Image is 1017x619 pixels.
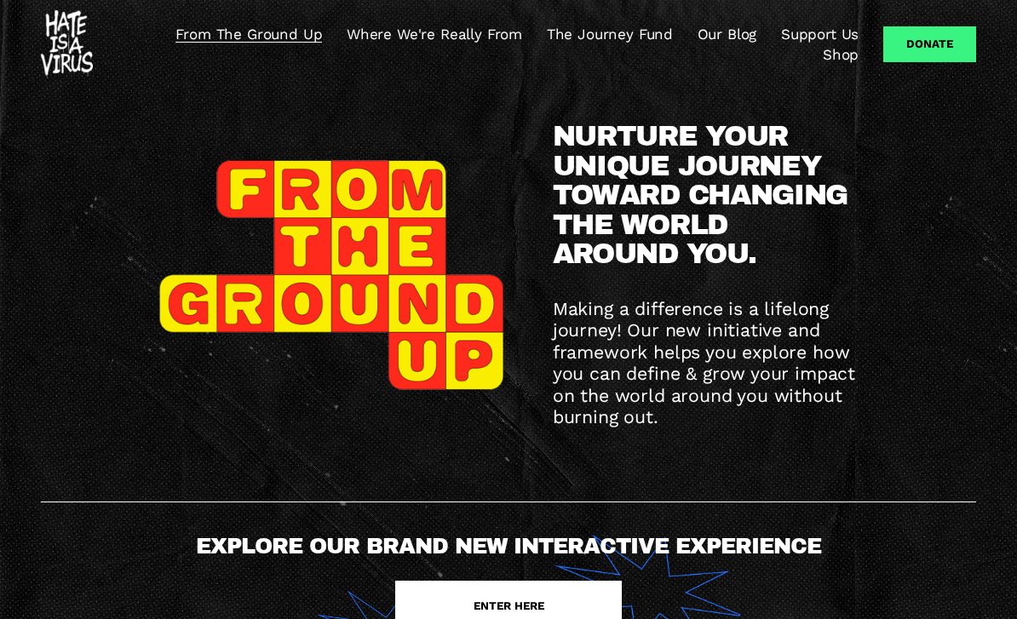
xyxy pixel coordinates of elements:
a: Donate [883,26,976,62]
span: NURTURE YOUR UNIQUE JOURNEY TOWARD CHANGING THE WORLD AROUND YOU. [553,121,856,269]
a: Where We're Really From [347,24,522,44]
img: #HATEISAVIRUS [41,10,93,78]
a: The Journey Fund [547,24,673,44]
a: From The Ground Up [175,24,322,44]
a: Support Us [781,24,859,44]
a: Shop [823,44,859,65]
a: Our Blog [698,24,757,44]
span: Making a difference is a lifelong journey! Our new initiative and framework helps you explore how... [553,298,861,428]
h4: EXPLORE OUR BRAND NEW INTERACTIVE EXPERIENCE [158,535,858,558]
